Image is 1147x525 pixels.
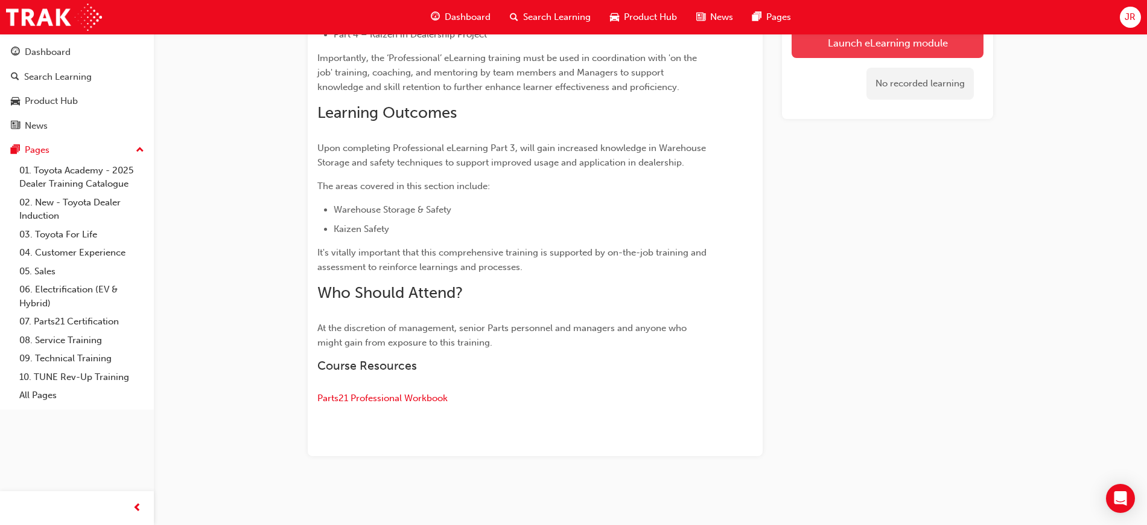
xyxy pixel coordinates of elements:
[1125,10,1136,24] span: JR
[11,145,20,156] span: pages-icon
[610,10,619,25] span: car-icon
[11,96,20,107] span: car-icon
[14,243,149,262] a: 04. Customer Experience
[1106,484,1135,513] div: Open Intercom Messenger
[11,72,19,83] span: search-icon
[421,5,500,30] a: guage-iconDashboard
[14,193,149,225] a: 02. New - Toyota Dealer Induction
[5,139,149,161] button: Pages
[523,10,591,24] span: Search Learning
[710,10,733,24] span: News
[792,28,983,58] a: Launch eLearning module
[317,323,689,348] span: At the discretion of management, senior Parts personnel and managers and anyone who might gain fr...
[431,10,440,25] span: guage-icon
[317,393,448,404] a: Parts21 Professional Workbook
[24,70,92,84] div: Search Learning
[25,94,78,108] div: Product Hub
[11,121,20,132] span: news-icon
[14,161,149,193] a: 01. Toyota Academy - 2025 Dealer Training Catalogue
[743,5,801,30] a: pages-iconPages
[5,66,149,88] a: Search Learning
[14,368,149,387] a: 10. TUNE Rev-Up Training
[11,47,20,58] span: guage-icon
[317,247,709,272] span: It's vitally important that this comprehensive training is supported by on-the-job training and a...
[317,181,490,192] span: The areas covered in this section include:
[317,143,708,168] span: Upon completing Professional eLearning Part 3, will gain increased knowledge in Warehouse Storage...
[334,204,451,215] span: Warehouse Storage & Safety
[14,349,149,368] a: 09. Technical Training
[25,119,48,133] div: News
[624,10,677,24] span: Product Hub
[14,331,149,350] a: 08. Service Training
[14,225,149,244] a: 03. Toyota For Life
[5,39,149,139] button: DashboardSearch LearningProduct HubNews
[687,5,743,30] a: news-iconNews
[866,68,974,100] div: No recorded learning
[317,359,417,373] span: Course Resources
[25,45,71,59] div: Dashboard
[5,90,149,112] a: Product Hub
[445,10,491,24] span: Dashboard
[752,10,761,25] span: pages-icon
[5,41,149,63] a: Dashboard
[6,4,102,31] img: Trak
[14,280,149,312] a: 06. Electrification (EV & Hybrid)
[14,262,149,281] a: 05. Sales
[25,143,49,157] div: Pages
[136,143,144,158] span: up-icon
[14,312,149,331] a: 07. Parts21 Certification
[600,5,687,30] a: car-iconProduct Hub
[510,10,518,25] span: search-icon
[133,501,142,516] span: prev-icon
[317,53,699,92] span: Importantly, the ‘Professional’ eLearning training must be used in coordination with 'on the job'...
[766,10,791,24] span: Pages
[334,29,487,40] span: Part 4 – Kaizen in Dealership Project
[696,10,705,25] span: news-icon
[317,103,457,122] span: Learning Outcomes
[317,283,463,302] span: Who Should Attend?
[1120,7,1141,28] button: JR
[500,5,600,30] a: search-iconSearch Learning
[5,115,149,137] a: News
[334,224,389,234] span: Kaizen Safety
[14,386,149,405] a: All Pages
